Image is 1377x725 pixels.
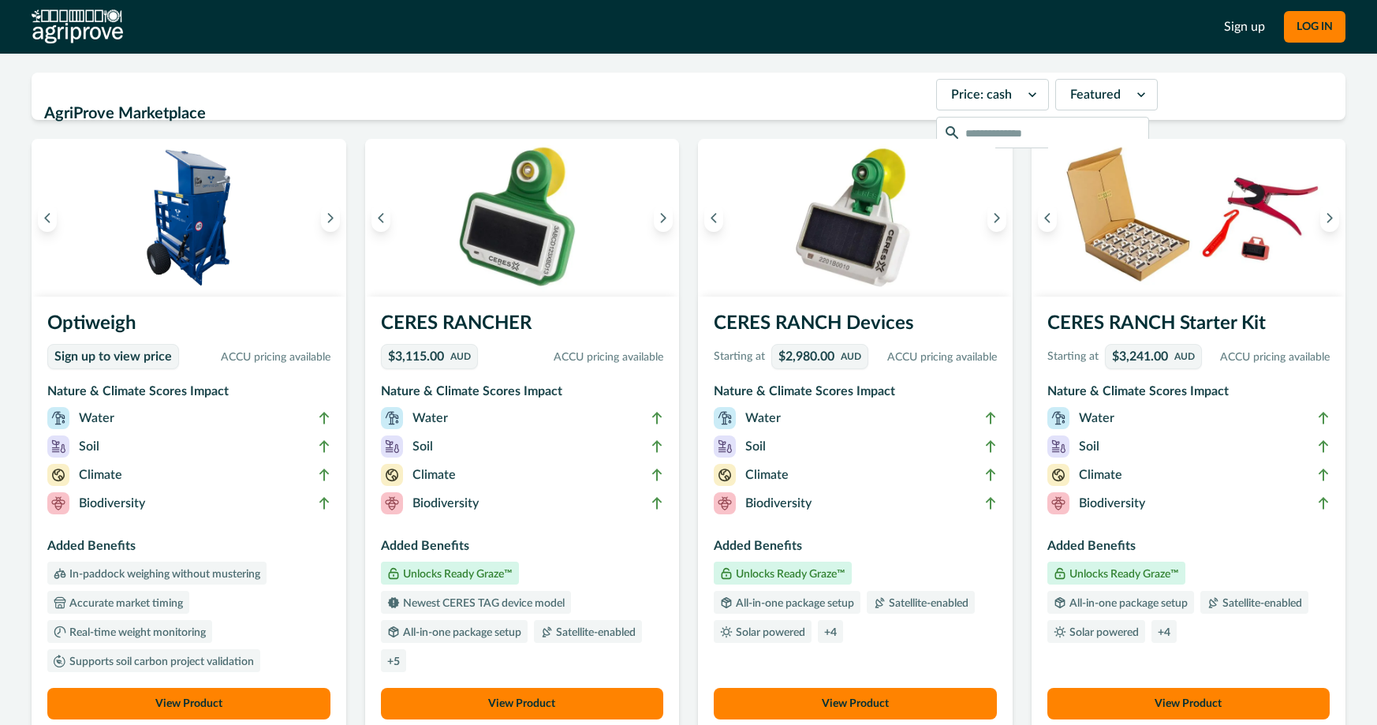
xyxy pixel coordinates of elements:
[824,627,837,638] p: + 4
[714,382,997,407] h3: Nature & Climate Scores Impact
[400,569,513,580] p: Unlocks Ready Graze™
[1047,688,1330,719] button: View Product
[79,409,114,428] p: Water
[654,204,673,232] button: Next image
[704,204,723,232] button: Previous image
[66,569,260,580] p: In-paddock weighing without mustering
[412,494,479,513] p: Biodiversity
[714,309,997,344] h3: CERES RANCH Devices
[733,627,805,638] p: Solar powered
[381,536,664,562] h3: Added Benefits
[698,139,1013,297] img: A single CERES RANCH device
[66,598,183,609] p: Accurate market timing
[714,536,997,562] h3: Added Benefits
[841,352,861,361] p: AUD
[47,382,330,407] h3: Nature & Climate Scores Impact
[365,139,680,297] img: A single CERES RANCHER device
[66,656,254,667] p: Supports soil carbon project validation
[1047,309,1330,344] h3: CERES RANCH Starter Kit
[886,598,968,609] p: Satellite-enabled
[381,688,664,719] button: View Product
[733,598,854,609] p: All-in-one package setup
[321,204,340,232] button: Next image
[381,382,664,407] h3: Nature & Climate Scores Impact
[47,688,330,719] button: View Product
[1079,494,1145,513] p: Biodiversity
[1158,627,1170,638] p: + 4
[778,350,834,363] p: $2,980.00
[44,99,927,129] h2: AgriProve Marketplace
[484,349,664,366] p: ACCU pricing available
[745,465,789,484] p: Climate
[47,344,179,369] a: Sign up to view price
[381,309,664,344] h3: CERES RANCHER
[1219,598,1302,609] p: Satellite-enabled
[875,349,997,366] p: ACCU pricing available
[1284,11,1345,43] button: LOG IN
[79,437,99,456] p: Soil
[1320,204,1339,232] button: Next image
[1038,204,1057,232] button: Previous image
[54,349,172,364] p: Sign up to view price
[714,349,765,365] p: Starting at
[400,627,521,638] p: All-in-one package setup
[553,627,636,638] p: Satellite-enabled
[1066,569,1179,580] p: Unlocks Ready Graze™
[387,656,400,667] p: + 5
[745,437,766,456] p: Soil
[412,465,456,484] p: Climate
[1112,350,1168,363] p: $3,241.00
[1047,536,1330,562] h3: Added Benefits
[79,465,122,484] p: Climate
[1208,349,1330,366] p: ACCU pricing available
[185,349,330,366] p: ACCU pricing available
[1066,627,1139,638] p: Solar powered
[745,494,812,513] p: Biodiversity
[1224,17,1265,36] a: Sign up
[32,139,346,297] img: An Optiweigh unit
[1174,352,1195,361] p: AUD
[66,627,206,638] p: Real-time weight monitoring
[47,309,330,344] h3: Optiweigh
[32,9,123,44] img: AgriProve logo
[79,494,145,513] p: Biodiversity
[1047,382,1330,407] h3: Nature & Climate Scores Impact
[1079,465,1122,484] p: Climate
[47,536,330,562] h3: Added Benefits
[987,204,1006,232] button: Next image
[745,409,781,428] p: Water
[1032,139,1346,297] img: A CERES RANCH starter kit
[412,437,433,456] p: Soil
[400,598,565,609] p: Newest CERES TAG device model
[388,350,444,363] p: $3,115.00
[1047,349,1099,365] p: Starting at
[1066,598,1188,609] p: All-in-one package setup
[714,688,997,719] button: View Product
[38,204,57,232] button: Previous image
[450,352,471,361] p: AUD
[412,409,448,428] p: Water
[1079,409,1114,428] p: Water
[371,204,390,232] button: Previous image
[1079,437,1099,456] p: Soil
[733,569,845,580] p: Unlocks Ready Graze™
